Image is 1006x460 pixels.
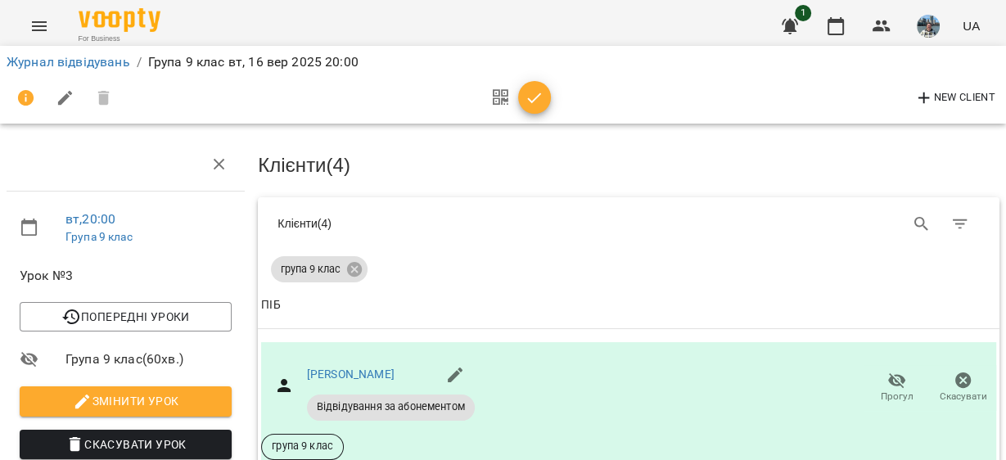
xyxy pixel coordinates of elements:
[910,85,999,111] button: New Client
[33,307,219,327] span: Попередні уроки
[258,155,999,176] h3: Клієнти ( 4 )
[277,215,616,232] div: Клієнти ( 4 )
[940,390,987,404] span: Скасувати
[902,205,941,244] button: Search
[65,350,232,369] span: Група 9 клас ( 60 хв. )
[261,295,280,315] div: ПІБ
[20,430,232,459] button: Скасувати Урок
[956,11,986,41] button: UA
[258,197,999,250] div: Table Toolbar
[271,256,368,282] div: група 9 клас
[20,386,232,416] button: Змінити урок
[795,5,811,21] span: 1
[33,391,219,411] span: Змінити урок
[20,266,232,286] span: Урок №3
[20,302,232,331] button: Попередні уроки
[881,390,914,404] span: Прогул
[917,15,940,38] img: 1e8d23b577010bf0f155fdae1a4212a8.jpg
[914,88,995,108] span: New Client
[261,295,996,315] span: ПІБ
[65,211,115,227] a: вт , 20:00
[65,230,133,243] a: Група 9 клас
[930,365,996,411] button: Скасувати
[941,205,980,244] button: Фільтр
[148,52,359,72] p: Група 9 клас вт, 16 вер 2025 20:00
[262,439,343,453] span: група 9 клас
[33,435,219,454] span: Скасувати Урок
[79,8,160,32] img: Voopty Logo
[137,52,142,72] li: /
[261,295,280,315] div: Sort
[7,54,130,70] a: Журнал відвідувань
[864,365,930,411] button: Прогул
[307,368,395,381] a: [PERSON_NAME]
[7,52,999,72] nav: breadcrumb
[20,7,59,46] button: Menu
[963,17,980,34] span: UA
[271,262,350,277] span: група 9 клас
[79,34,160,44] span: For Business
[307,399,475,414] span: Відвідування за абонементом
